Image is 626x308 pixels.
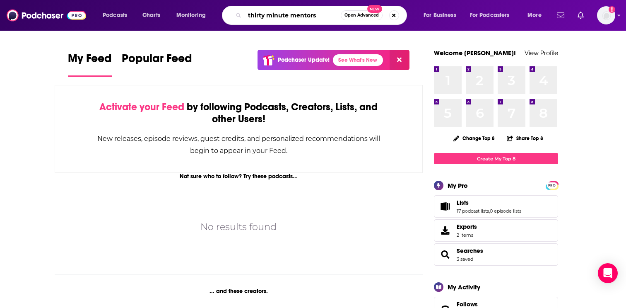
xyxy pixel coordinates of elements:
span: Charts [142,10,160,21]
button: open menu [97,9,138,22]
a: Show notifications dropdown [554,8,568,22]
div: New releases, episode reviews, guest credits, and personalized recommendations will begin to appe... [96,133,381,157]
a: PRO [547,182,557,188]
div: Not sure who to follow? Try these podcasts... [55,173,423,180]
span: Podcasts [103,10,127,21]
span: More [527,10,542,21]
a: Exports [434,219,558,242]
button: Change Top 8 [448,133,500,143]
svg: Email not verified [609,6,615,13]
span: , [489,208,490,214]
img: Podchaser - Follow, Share and Rate Podcasts [7,7,86,23]
button: Share Top 8 [506,130,544,146]
span: New [367,5,382,13]
div: by following Podcasts, Creators, Lists, and other Users! [96,101,381,125]
span: For Business [424,10,456,21]
span: Exports [457,223,477,230]
div: My Pro [448,182,468,189]
span: Follows [457,301,478,308]
span: 2 items [457,232,477,238]
span: Activate your Feed [99,101,184,113]
a: 17 podcast lists [457,208,489,214]
a: Searches [437,249,453,260]
div: Search podcasts, credits, & more... [230,6,415,25]
button: Open AdvancedNew [341,10,383,20]
span: Popular Feed [122,51,192,70]
span: Exports [437,225,453,236]
p: Podchaser Update! [278,56,330,63]
div: No results found [200,220,277,234]
a: My Feed [68,51,112,77]
button: open menu [465,9,522,22]
span: Open Advanced [344,13,379,17]
input: Search podcasts, credits, & more... [245,9,341,22]
a: Searches [457,247,483,255]
span: Logged in as EllaRoseMurphy [597,6,615,24]
a: Show notifications dropdown [574,8,587,22]
a: Charts [137,9,165,22]
button: open menu [418,9,467,22]
span: Monitoring [176,10,206,21]
a: Lists [457,199,521,206]
div: Open Intercom Messenger [598,263,618,283]
span: Lists [457,199,469,206]
a: Popular Feed [122,51,192,77]
a: Lists [437,201,453,212]
a: Follows [457,301,533,308]
button: open menu [522,9,552,22]
a: 0 episode lists [490,208,521,214]
a: Create My Top 8 [434,153,558,164]
a: View Profile [525,49,558,57]
span: My Feed [68,51,112,70]
span: For Podcasters [470,10,510,21]
a: Welcome [PERSON_NAME]! [434,49,516,57]
span: Searches [434,243,558,266]
span: Lists [434,195,558,218]
div: My Activity [448,283,480,291]
div: ... and these creators. [55,288,423,295]
button: Show profile menu [597,6,615,24]
img: User Profile [597,6,615,24]
a: 3 saved [457,256,473,262]
button: open menu [171,9,217,22]
a: See What's New [333,54,383,66]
